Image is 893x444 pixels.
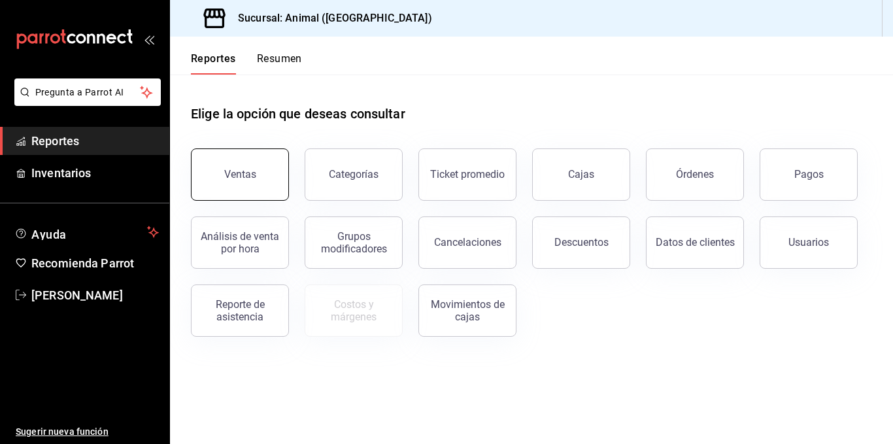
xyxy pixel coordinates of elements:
button: Descuentos [532,216,630,269]
div: Datos de clientes [656,236,735,248]
div: Movimientos de cajas [427,298,508,323]
a: Pregunta a Parrot AI [9,95,161,109]
button: Órdenes [646,148,744,201]
button: Reportes [191,52,236,75]
span: Inventarios [31,164,159,182]
button: Pagos [760,148,858,201]
div: Descuentos [554,236,609,248]
h1: Elige la opción que deseas consultar [191,104,405,124]
button: Resumen [257,52,302,75]
button: Cajas [532,148,630,201]
button: Movimientos de cajas [418,284,516,337]
button: Grupos modificadores [305,216,403,269]
div: Costos y márgenes [313,298,394,323]
button: Análisis de venta por hora [191,216,289,269]
button: Contrata inventarios para ver este reporte [305,284,403,337]
span: Recomienda Parrot [31,254,159,272]
button: Ventas [191,148,289,201]
button: Cancelaciones [418,216,516,269]
button: Pregunta a Parrot AI [14,78,161,106]
div: navigation tabs [191,52,302,75]
div: Ventas [224,168,256,180]
div: Reporte de asistencia [199,298,280,323]
span: [PERSON_NAME] [31,286,159,304]
div: Categorías [329,168,379,180]
div: Usuarios [788,236,829,248]
div: Cancelaciones [434,236,501,248]
button: Ticket promedio [418,148,516,201]
div: Pagos [794,168,824,180]
button: open_drawer_menu [144,34,154,44]
button: Categorías [305,148,403,201]
span: Reportes [31,132,159,150]
button: Usuarios [760,216,858,269]
button: Datos de clientes [646,216,744,269]
div: Órdenes [676,168,714,180]
div: Grupos modificadores [313,230,394,255]
div: Análisis de venta por hora [199,230,280,255]
div: Ticket promedio [430,168,505,180]
button: Reporte de asistencia [191,284,289,337]
span: Pregunta a Parrot AI [35,86,141,99]
span: Sugerir nueva función [16,425,159,439]
span: Ayuda [31,224,142,240]
h3: Sucursal: Animal ([GEOGRAPHIC_DATA]) [227,10,432,26]
div: Cajas [568,168,594,180]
